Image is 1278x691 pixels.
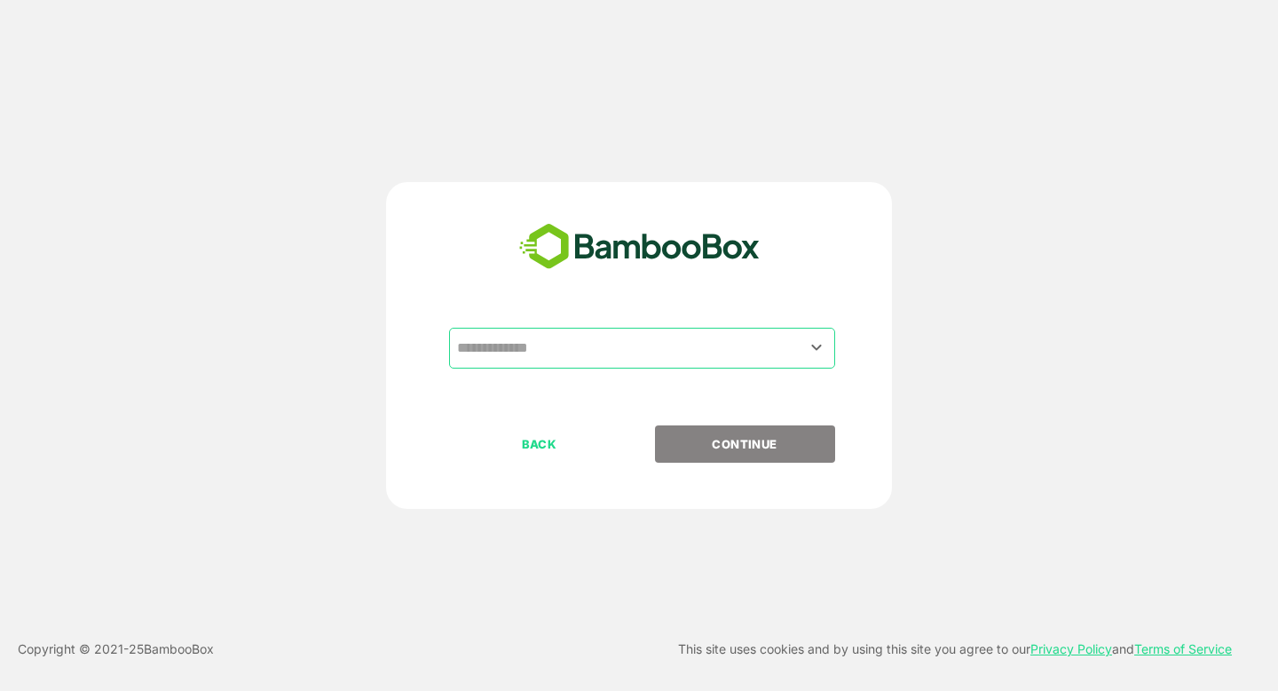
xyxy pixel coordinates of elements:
[18,639,214,660] p: Copyright © 2021- 25 BambooBox
[449,425,629,463] button: BACK
[805,336,829,360] button: Open
[1134,641,1232,656] a: Terms of Service
[451,434,628,454] p: BACK
[655,425,835,463] button: CONTINUE
[678,639,1232,660] p: This site uses cookies and by using this site you agree to our and
[656,434,833,454] p: CONTINUE
[1030,641,1112,656] a: Privacy Policy
[509,218,769,276] img: bamboobox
